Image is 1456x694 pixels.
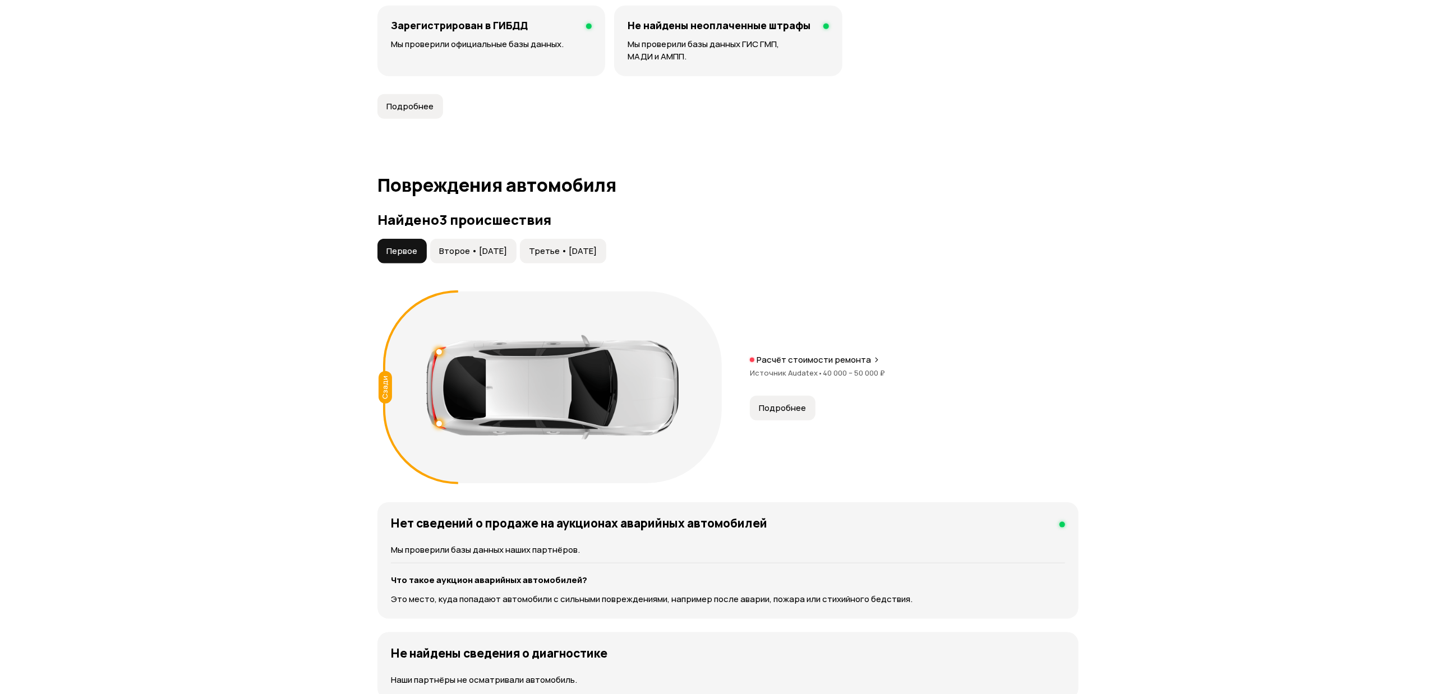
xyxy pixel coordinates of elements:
span: Подробнее [759,402,806,414]
span: Третье • [DATE] [529,246,597,257]
button: Третье • [DATE] [520,239,606,263]
span: Первое [386,246,417,257]
h4: Не найдены неоплаченные штрафы [628,19,810,31]
h4: Зарегистрирован в ГИБДД [391,19,528,31]
button: Второе • [DATE] [430,239,517,263]
p: Мы проверили базы данных ГИС ГМП, МАДИ и АМПП. [628,38,829,63]
h1: Повреждения автомобиля [377,175,1079,195]
strong: Что такое аукцион аварийных автомобилей? [391,574,587,586]
h4: Нет сведений о продаже на аукционах аварийных автомобилей [391,516,767,530]
span: 40 000 – 50 000 ₽ [823,368,885,378]
button: Подробнее [750,396,815,420]
span: Второе • [DATE] [439,246,507,257]
button: Подробнее [377,94,443,119]
span: Источник Audatex [750,368,823,378]
p: Мы проверили официальные базы данных. [391,38,592,50]
span: Подробнее [386,101,434,112]
button: Первое [377,239,427,263]
p: Расчёт стоимости ремонта [757,354,871,365]
p: Наши партнёры не осматривали автомобиль. [391,674,1065,686]
div: Сзади [379,371,392,404]
h4: Не найдены сведения о диагностике [391,646,607,660]
span: • [818,368,823,378]
p: Это место, куда попадают автомобили с сильными повреждениями, например после аварии, пожара или с... [391,593,1065,605]
h3: Найдено 3 происшествия [377,212,1079,228]
p: Мы проверили базы данных наших партнёров. [391,544,1065,556]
